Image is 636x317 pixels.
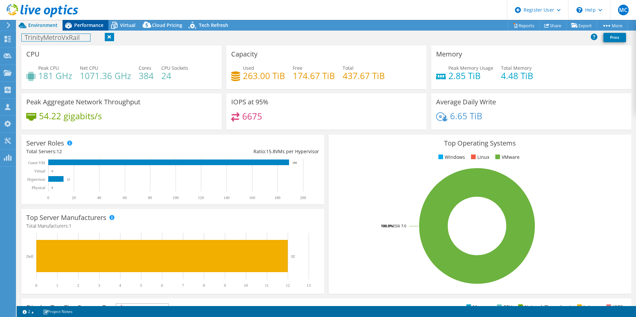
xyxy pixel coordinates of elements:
[26,222,319,230] h4: Total Manufacturers:
[119,283,121,288] text: 4
[292,161,297,164] text: 189
[199,22,228,28] span: Tech Refresh
[32,185,45,190] text: Physical
[243,65,254,71] span: Used
[26,140,64,147] h3: Server Roles
[448,65,493,71] span: Peak Memory Usage
[18,307,39,316] a: 2
[35,283,37,288] text: 0
[38,65,59,71] span: Peak CPU
[173,148,319,155] div: Ratio: VMs per Hypervisor
[436,51,462,58] h3: Memory
[38,307,77,316] a: Project Notes
[343,65,354,71] span: Total
[291,254,295,258] text: 12
[152,22,182,28] span: Cloud Pricing
[198,195,204,200] text: 120
[334,140,626,147] h3: Top Operating Systems
[539,20,566,31] a: Share
[72,195,76,200] text: 20
[293,72,335,79] h4: 174.67 TiB
[249,195,255,200] text: 160
[224,195,230,200] text: 140
[39,112,102,120] h4: 54.22 gigabits/s
[224,283,226,288] text: 9
[98,283,100,288] text: 3
[161,72,188,79] h4: 24
[469,154,489,161] li: Linux
[116,304,168,312] span: IOPS
[501,72,533,79] h4: 4.48 TiB
[161,283,163,288] text: 6
[266,148,275,155] span: 15.8
[495,303,512,311] li: CPU
[28,160,45,165] text: Guest VM
[52,186,53,189] text: 0
[576,7,582,13] svg: \n
[97,195,101,200] text: 40
[265,283,269,288] text: 11
[448,72,493,79] h4: 2.85 TiB
[293,65,302,71] span: Free
[26,254,33,259] text: Dell
[508,20,540,31] a: Reports
[123,195,127,200] text: 60
[69,223,72,229] span: 1
[120,22,135,28] span: Virtual
[57,148,62,155] span: 12
[139,65,151,71] span: Cores
[231,51,257,58] h3: Capacity
[605,303,623,311] li: IOPS
[465,303,491,311] li: Memory
[26,214,106,221] h3: Top Server Manufacturers
[575,303,600,311] li: Latency
[52,169,53,173] text: 0
[274,195,280,200] text: 180
[22,34,90,41] h1: TrinityMetroVxRail
[140,283,142,288] text: 5
[80,72,131,79] h4: 1071.36 GHz
[307,283,311,288] text: 13
[381,223,393,228] tspan: 100.0%
[74,22,103,28] span: Performance
[173,195,179,200] text: 100
[28,22,58,28] span: Environment
[244,283,248,288] text: 10
[597,20,628,31] a: More
[517,303,571,311] li: Network Throughput
[139,72,154,79] h4: 384
[494,154,520,161] li: VMware
[148,195,152,200] text: 80
[300,195,306,200] text: 200
[501,65,532,71] span: Total Memory
[242,113,262,120] h4: 6675
[80,65,98,71] span: Net CPU
[436,98,496,106] h3: Average Daily Write
[161,65,188,71] span: CPU Sockets
[393,223,406,228] tspan: ESXi 7.0
[38,72,72,79] h4: 181 GHz
[450,112,482,120] h4: 6.65 TiB
[26,51,40,58] h3: CPU
[231,98,268,106] h3: IOPS at 95%
[343,72,385,79] h4: 437.67 TiB
[56,283,58,288] text: 1
[437,154,465,161] li: Windows
[26,148,173,155] div: Total Servers:
[26,98,140,106] h3: Peak Aggregate Network Throughput
[203,283,205,288] text: 8
[67,178,70,181] text: 12
[243,72,285,79] h4: 263.00 TiB
[182,283,184,288] text: 7
[618,5,629,15] span: MC
[27,177,45,182] text: Hypervisor
[77,283,79,288] text: 2
[34,169,46,173] text: Virtual
[47,195,49,200] text: 0
[566,20,597,31] a: Export
[286,283,290,288] text: 12
[603,33,626,42] a: Print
